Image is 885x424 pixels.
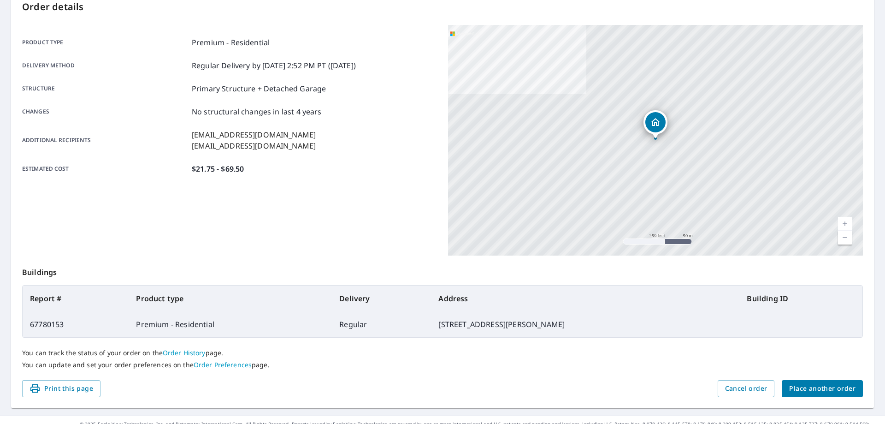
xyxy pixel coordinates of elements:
p: Premium - Residential [192,37,270,48]
p: [EMAIL_ADDRESS][DOMAIN_NAME] [192,140,316,151]
th: Report # [23,286,129,311]
td: [STREET_ADDRESS][PERSON_NAME] [431,311,739,337]
p: You can update and set your order preferences on the page. [22,361,863,369]
a: Order Preferences [194,360,252,369]
p: Changes [22,106,188,117]
td: Premium - Residential [129,311,332,337]
a: Current Level 17, Zoom Out [838,231,852,245]
p: Estimated cost [22,163,188,174]
p: [EMAIL_ADDRESS][DOMAIN_NAME] [192,129,316,140]
th: Product type [129,286,332,311]
p: Primary Structure + Detached Garage [192,83,326,94]
td: 67780153 [23,311,129,337]
p: Regular Delivery by [DATE] 2:52 PM PT ([DATE]) [192,60,356,71]
a: Current Level 17, Zoom In [838,217,852,231]
p: Buildings [22,256,863,285]
p: $21.75 - $69.50 [192,163,244,174]
button: Place another order [782,380,863,397]
p: No structural changes in last 4 years [192,106,322,117]
p: Product type [22,37,188,48]
th: Delivery [332,286,431,311]
span: Print this page [29,383,93,394]
td: Regular [332,311,431,337]
div: Dropped pin, building 1, Residential property, 2580 NE Daggett Ln Bend, OR 97701 [643,110,667,139]
button: Print this page [22,380,100,397]
a: Order History [163,348,206,357]
th: Address [431,286,739,311]
th: Building ID [739,286,862,311]
p: You can track the status of your order on the page. [22,349,863,357]
p: Delivery method [22,60,188,71]
span: Place another order [789,383,855,394]
button: Cancel order [718,380,775,397]
p: Structure [22,83,188,94]
span: Cancel order [725,383,767,394]
p: Additional recipients [22,129,188,151]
